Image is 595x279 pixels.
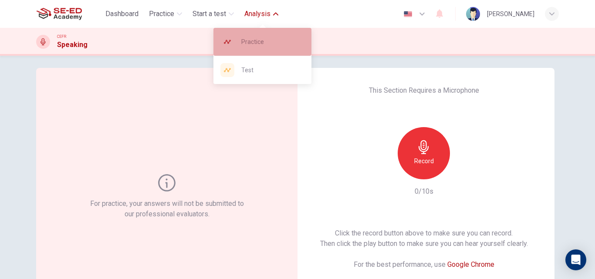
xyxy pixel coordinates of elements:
[241,37,304,47] span: Practice
[447,260,494,269] a: Google Chrome
[213,28,311,56] a: Practice
[398,127,450,179] button: Record
[487,9,534,19] div: [PERSON_NAME]
[102,6,142,22] button: Dashboard
[88,198,246,219] h6: For practice, your answers will not be submitted to our professional evaluators.
[414,156,434,166] h6: Record
[320,228,528,249] h6: Click the record button above to make sure you can record. Then click the play button to make sur...
[105,9,139,19] span: Dashboard
[57,40,88,50] h1: Speaking
[36,5,82,23] img: SE-ED Academy logo
[149,9,174,19] span: Practice
[241,6,282,22] button: Analysis
[193,9,226,19] span: Start a test
[565,249,586,270] div: Open Intercom Messenger
[369,85,479,96] h6: This Section Requires a Microphone
[36,5,102,23] a: SE-ED Academy logo
[145,6,186,22] button: Practice
[244,9,270,19] span: Analysis
[402,11,413,17] img: en
[213,56,311,84] a: Test
[57,34,66,40] span: CEFR
[241,65,304,75] span: Test
[189,6,237,22] button: Start a test
[466,7,480,21] img: Profile picture
[415,186,433,197] h6: 0/10s
[354,259,494,270] h6: For the best performance, use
